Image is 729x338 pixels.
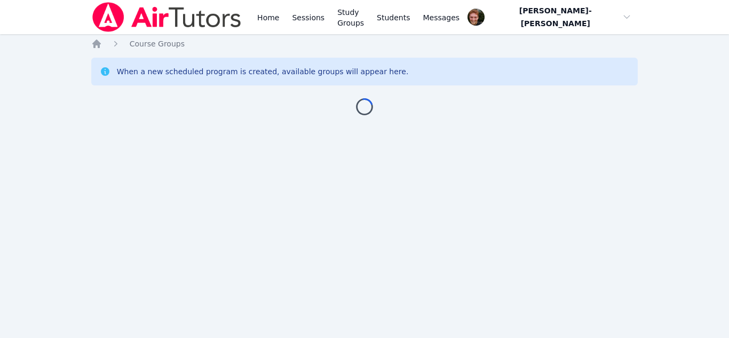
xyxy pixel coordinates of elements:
[91,2,242,32] img: Air Tutors
[91,38,638,49] nav: Breadcrumb
[117,66,409,77] div: When a new scheduled program is created, available groups will appear here.
[423,12,460,23] span: Messages
[130,38,185,49] a: Course Groups
[130,40,185,48] span: Course Groups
